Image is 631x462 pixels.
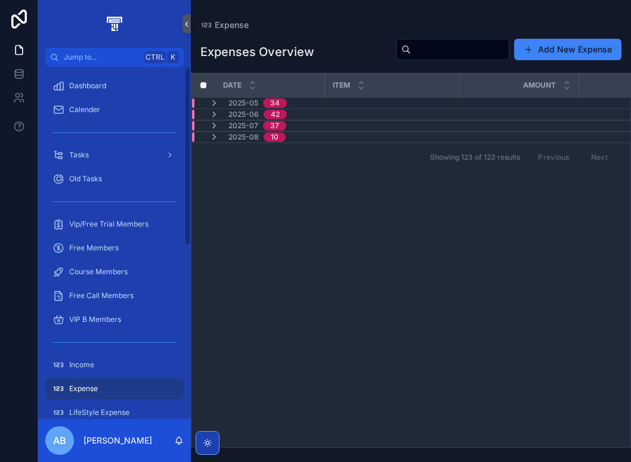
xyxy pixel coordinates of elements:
[333,80,350,90] span: Item
[69,174,102,184] span: Old Tasks
[69,81,106,91] span: Dashboard
[270,121,279,131] div: 37
[69,408,129,417] span: LifeStyle Expense
[83,435,152,447] p: [PERSON_NAME]
[45,213,184,235] a: Vip/Free Trial Members
[45,144,184,166] a: Tasks
[53,433,66,448] span: AB
[45,99,184,120] a: Calender
[69,291,134,300] span: Free Call Members
[45,378,184,399] a: Expense
[523,80,556,90] span: Amount
[69,267,128,277] span: Course Members
[144,51,166,63] span: Ctrl
[64,52,140,62] span: Jump to...
[104,14,124,33] img: App logo
[514,39,621,60] button: Add New Expense
[228,121,258,131] span: 2025-07
[69,243,119,253] span: Free Members
[45,237,184,259] a: Free Members
[228,132,259,142] span: 2025-08
[45,354,184,376] a: Income
[69,360,94,370] span: Income
[69,150,89,160] span: Tasks
[69,384,98,393] span: Expense
[45,285,184,306] a: Free Call Members
[200,44,314,60] h1: Expenses Overview
[168,52,178,62] span: K
[430,153,520,162] span: Showing 123 of 123 results
[69,105,100,114] span: Calender
[45,75,184,97] a: Dashboard
[45,309,184,330] a: VIP B Members
[228,98,258,108] span: 2025-05
[38,67,191,419] div: scrollable content
[200,19,249,31] a: Expense
[228,110,259,119] span: 2025-06
[45,168,184,190] a: Old Tasks
[69,315,121,324] span: VIP B Members
[45,48,184,67] button: Jump to...CtrlK
[215,19,249,31] span: Expense
[45,261,184,283] a: Course Members
[69,219,149,229] span: Vip/Free Trial Members
[270,98,280,108] div: 34
[271,132,279,142] div: 10
[223,80,242,90] span: Date
[45,402,184,423] a: LifeStyle Expense
[271,110,280,119] div: 42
